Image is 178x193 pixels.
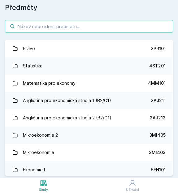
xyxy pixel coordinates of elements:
[148,80,166,86] div: 4MM101
[149,63,166,69] div: 4ST201
[23,60,42,72] div: Statistika
[151,167,166,173] div: 5EN101
[5,144,173,161] a: Mikroekonomie 3MI403
[150,115,166,121] div: 2AJ212
[5,127,173,144] a: Mikroekonomie 2 3MI405
[23,94,111,107] div: Angličtina pro ekonomická studia 1 (B2/C1)
[151,45,166,52] div: 2PR101
[5,40,173,57] a: Právo 2PR101
[23,129,58,141] div: Mikroekonomie 2
[5,20,173,32] input: Název nebo ident předmětu…
[5,2,173,13] h1: Předměty
[5,161,173,178] a: Ekonomie I. 5EN101
[126,187,139,192] div: Uživatel
[5,57,173,75] a: Statistika 4ST201
[23,77,76,89] div: Matematika pro ekonomy
[5,109,173,127] a: Angličtina pro ekonomická studia 2 (B2/C1) 2AJ212
[23,112,111,124] div: Angličtina pro ekonomická studia 2 (B2/C1)
[5,75,173,92] a: Matematika pro ekonomy 4MM101
[149,132,166,138] div: 3MI405
[87,178,178,193] a: Uživatel
[23,164,46,176] div: Ekonomie I.
[39,187,48,192] div: Study
[23,146,54,159] div: Mikroekonomie
[151,97,166,104] div: 2AJ211
[149,149,166,156] div: 3MI403
[23,42,35,55] div: Právo
[5,92,173,109] a: Angličtina pro ekonomická studia 1 (B2/C1) 2AJ211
